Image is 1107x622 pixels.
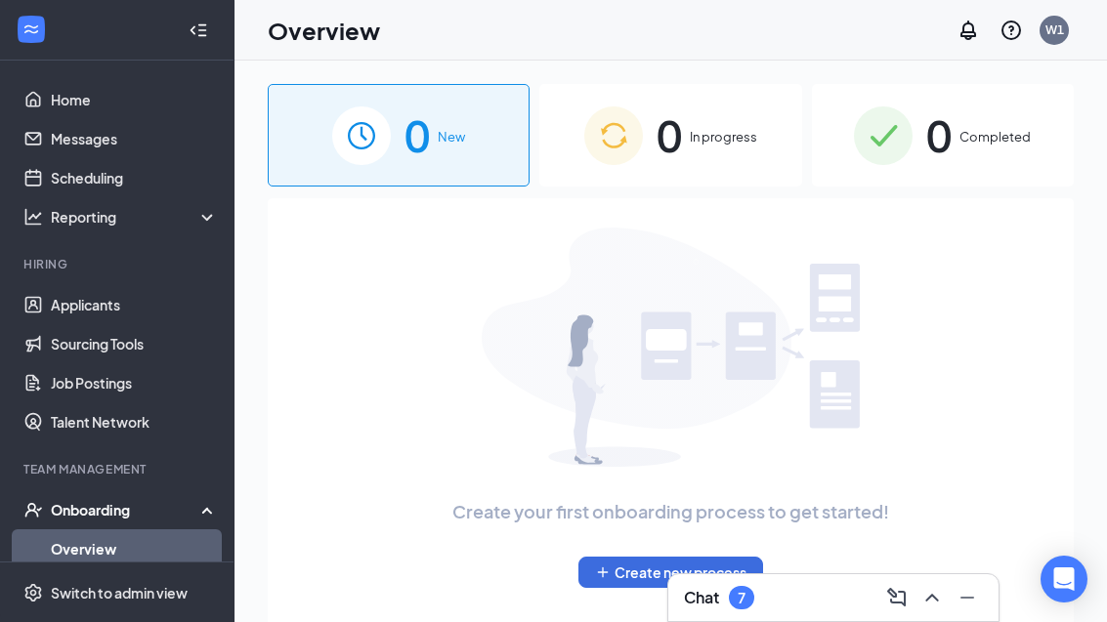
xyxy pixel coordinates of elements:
div: Team Management [23,461,214,477]
svg: UserCheck [23,500,43,519]
div: 7 [738,590,745,606]
svg: ComposeMessage [885,586,909,609]
svg: QuestionInfo [1000,19,1023,42]
a: Sourcing Tools [51,324,218,363]
button: ComposeMessage [881,582,913,613]
a: Job Postings [51,363,218,402]
button: Minimize [952,582,983,613]
svg: Minimize [956,586,979,609]
button: ChevronUp [916,582,948,613]
a: Overview [51,529,218,568]
div: Onboarding [51,500,201,519]
svg: Notifications [957,19,980,42]
span: New [438,127,465,146]
span: 0 [926,102,952,169]
a: Home [51,80,218,119]
a: Applicants [51,285,218,324]
h1: Overview [268,14,380,47]
span: In progress [690,127,757,146]
div: Switch to admin view [51,583,188,602]
span: Create your first onboarding process to get started! [452,498,889,525]
svg: ChevronUp [920,586,944,609]
span: 0 [404,102,430,169]
a: Talent Network [51,402,218,441]
div: Reporting [51,207,219,227]
a: Scheduling [51,158,218,197]
span: Completed [959,127,1031,146]
h3: Chat [684,587,719,608]
div: W1 [1045,21,1064,38]
button: PlusCreate new process [578,557,763,588]
div: Open Intercom Messenger [1041,556,1087,602]
svg: Collapse [189,21,208,40]
svg: Analysis [23,207,43,227]
svg: Settings [23,583,43,602]
a: Messages [51,119,218,158]
svg: Plus [595,564,611,580]
div: Hiring [23,256,214,272]
span: 0 [657,102,682,169]
svg: WorkstreamLogo [21,20,41,39]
